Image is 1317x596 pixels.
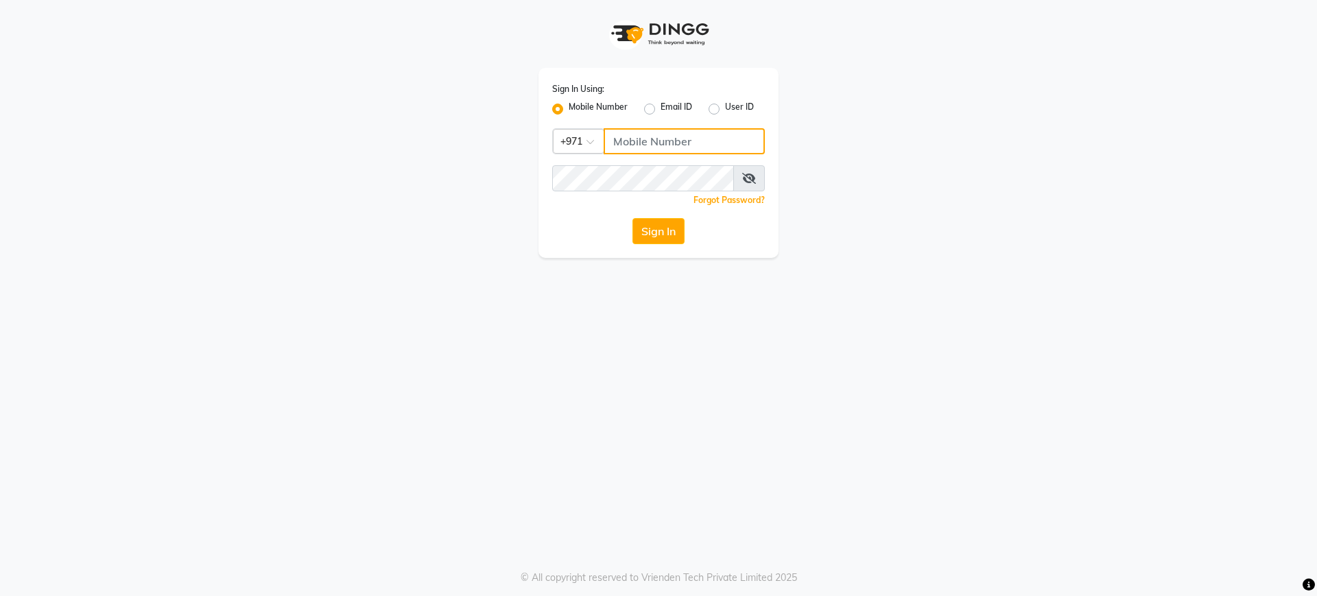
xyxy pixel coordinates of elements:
button: Sign In [632,218,685,244]
input: Username [604,128,765,154]
a: Forgot Password? [693,195,765,205]
label: Sign In Using: [552,83,604,95]
label: User ID [725,101,754,117]
label: Mobile Number [569,101,628,117]
input: Username [552,165,734,191]
label: Email ID [661,101,692,117]
img: logo1.svg [604,14,713,54]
